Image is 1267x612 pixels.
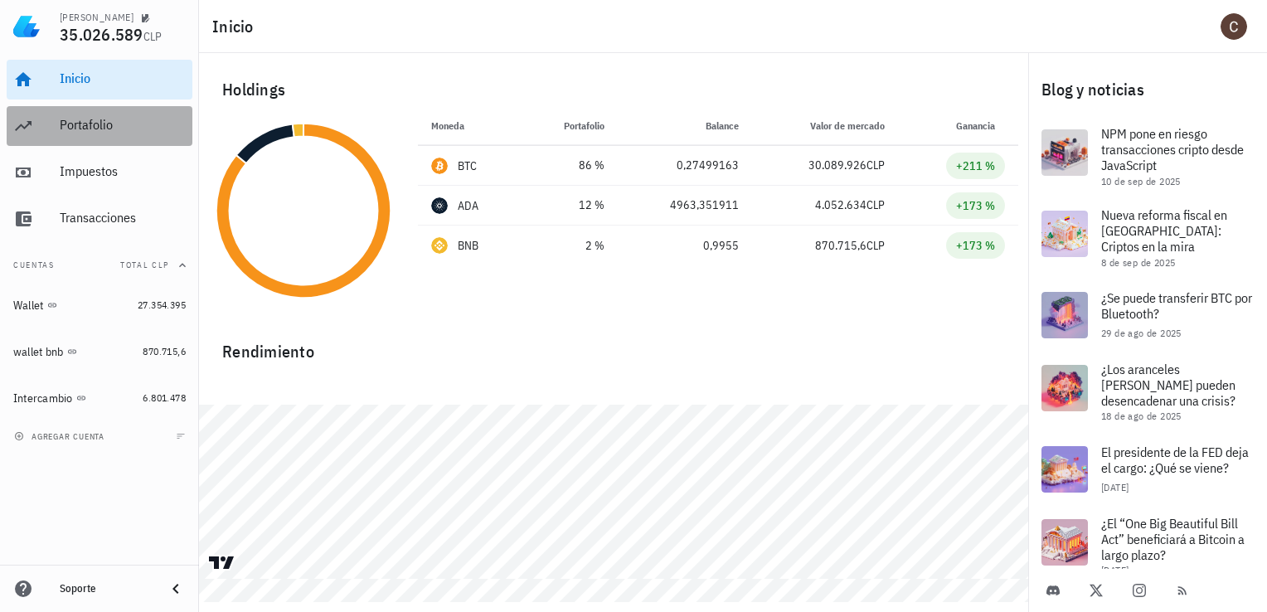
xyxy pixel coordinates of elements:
a: El presidente de la FED deja el cargo: ¿Qué se viene? [DATE] [1028,433,1267,506]
span: ¿Los aranceles [PERSON_NAME] pueden desencadenar una crisis? [1101,361,1235,409]
div: Transacciones [60,210,186,226]
div: +173 % [956,197,995,214]
span: 35.026.589 [60,23,143,46]
div: ADA [458,197,479,214]
span: agregar cuenta [17,431,104,442]
th: Balance [618,106,752,146]
div: Impuestos [60,163,186,179]
span: 10 de sep de 2025 [1101,175,1181,187]
a: ¿Se puede transferir BTC por Bluetooth? 29 de ago de 2025 [1028,279,1267,352]
span: 870.715,6 [143,345,186,357]
span: 30.089.926 [808,158,867,172]
a: ¿El “One Big Beautiful Bill Act” beneficiará a Bitcoin a largo plazo? [DATE] [1028,506,1267,587]
button: CuentasTotal CLP [7,245,192,285]
div: 12 % [536,197,604,214]
div: Holdings [209,63,1018,116]
button: agregar cuenta [10,428,112,444]
a: Charting by TradingView [207,555,236,571]
th: Portafolio [523,106,618,146]
div: Wallet [13,299,44,313]
a: NPM pone en riesgo transacciones cripto desde JavaScript 10 de sep de 2025 [1028,116,1267,197]
span: 18 de ago de 2025 [1101,410,1182,422]
span: 27.354.395 [138,299,186,311]
h1: Inicio [212,13,260,40]
div: Inicio [60,70,186,86]
span: Nueva reforma fiscal en [GEOGRAPHIC_DATA]: Criptos en la mira [1101,206,1227,255]
span: 6.801.478 [143,391,186,404]
div: 86 % [536,157,604,174]
div: ADA-icon [431,197,448,214]
div: Blog y noticias [1028,63,1267,116]
span: [DATE] [1101,481,1129,493]
div: BNB [458,237,479,254]
a: Intercambio 6.801.478 [7,378,192,418]
a: ¿Los aranceles [PERSON_NAME] pueden desencadenar una crisis? 18 de ago de 2025 [1028,352,1267,433]
div: +173 % [956,237,995,254]
div: +211 % [956,158,995,174]
div: wallet bnb [13,345,64,359]
div: [PERSON_NAME] [60,11,133,24]
a: Portafolio [7,106,192,146]
a: Impuestos [7,153,192,192]
div: BTC [458,158,478,174]
div: Soporte [60,582,153,595]
span: El presidente de la FED deja el cargo: ¿Qué se viene? [1101,444,1249,476]
div: Intercambio [13,391,73,406]
div: 2 % [536,237,604,255]
span: Ganancia [956,119,1005,132]
a: Inicio [7,60,192,100]
span: NPM pone en riesgo transacciones cripto desde JavaScript [1101,125,1244,173]
th: Moneda [418,106,523,146]
div: BTC-icon [431,158,448,174]
span: 870.715,6 [815,238,867,253]
div: BNB-icon [431,237,448,254]
span: CLP [867,158,885,172]
span: Total CLP [120,260,169,270]
div: 4963,351911 [631,197,739,214]
span: 29 de ago de 2025 [1101,327,1182,339]
div: 0,27499163 [631,157,739,174]
a: Wallet 27.354.395 [7,285,192,325]
span: CLP [867,197,885,212]
img: LedgiFi [13,13,40,40]
span: 8 de sep de 2025 [1101,256,1175,269]
span: 4.052.634 [815,197,867,212]
a: Transacciones [7,199,192,239]
a: Nueva reforma fiscal en [GEOGRAPHIC_DATA]: Criptos en la mira 8 de sep de 2025 [1028,197,1267,279]
th: Valor de mercado [752,106,897,146]
div: Portafolio [60,117,186,133]
div: avatar [1221,13,1247,40]
a: wallet bnb 870.715,6 [7,332,192,372]
div: 0,9955 [631,237,739,255]
span: ¿Se puede transferir BTC por Bluetooth? [1101,289,1252,322]
span: CLP [143,29,163,44]
span: CLP [867,238,885,253]
div: Rendimiento [209,325,1018,365]
span: ¿El “One Big Beautiful Bill Act” beneficiará a Bitcoin a largo plazo? [1101,515,1245,563]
